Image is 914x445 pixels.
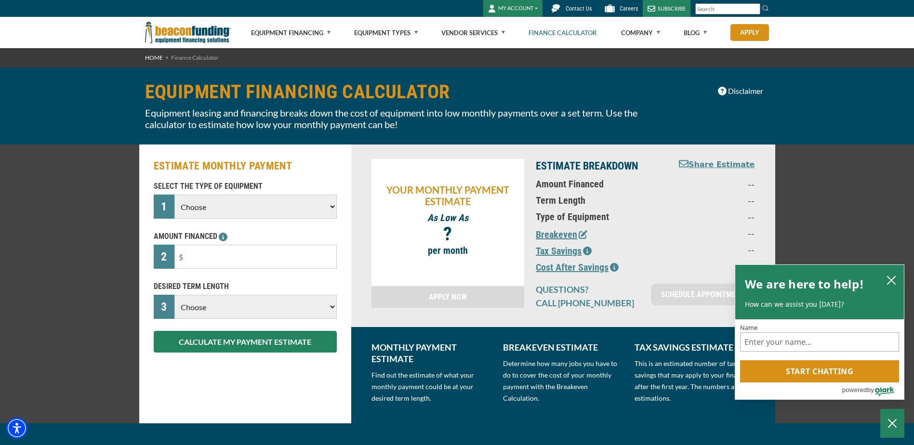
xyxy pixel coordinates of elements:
[679,159,755,171] button: Share Estimate
[842,383,904,399] a: Powered by Olark
[145,82,663,102] h1: EQUIPMENT FINANCING CALCULATOR
[171,54,219,61] span: Finance Calculator
[174,245,336,269] input: $
[745,275,864,294] h2: We are here to help!
[536,159,659,173] p: ESTIMATE BREAKDOWN
[635,358,755,404] p: This is an estimated number of tax savings that may apply to your financing after the first year....
[536,195,659,206] p: Term Length
[376,184,520,207] p: YOUR MONTHLY PAYMENT ESTIMATE
[536,244,592,258] button: Tax Savings
[670,244,755,255] p: --
[441,17,505,48] a: Vendor Services
[536,260,619,275] button: Cost After Savings
[740,332,899,352] input: Name
[154,159,337,173] h2: ESTIMATE MONTHLY PAYMENT
[745,300,894,309] p: How can we assist you [DATE]?
[670,195,755,206] p: --
[620,5,638,12] span: Careers
[740,360,899,382] button: Start chatting
[6,418,27,439] div: Accessibility Menu
[750,5,758,13] a: Clear search text
[536,211,659,222] p: Type of Equipment
[503,341,623,353] p: BREAKEVEN ESTIMATE
[371,286,525,308] a: APPLY NOW
[867,384,874,396] span: by
[371,341,491,365] p: MONTHLY PAYMENT ESTIMATE
[536,178,659,190] p: Amount Financed
[154,295,175,319] div: 3
[730,24,769,41] a: Apply
[145,54,163,61] a: HOME
[842,384,867,396] span: powered
[536,227,587,242] button: Breakeven
[740,324,899,330] label: Name
[154,231,337,242] p: AMOUNT FINANCED
[670,227,755,239] p: --
[371,369,491,404] p: Find out the estimate of what your monthly payment could be at your desired term length.
[376,228,520,240] p: ?
[154,281,337,292] p: DESIRED TERM LENGTH
[621,17,660,48] a: Company
[735,264,904,400] div: olark chatbox
[728,85,763,97] span: Disclaimer
[670,211,755,222] p: --
[762,4,769,12] img: Search
[536,297,639,309] p: CALL [PHONE_NUMBER]
[884,273,899,287] button: close chatbox
[635,341,755,353] p: TAX SAVINGS ESTIMATE
[154,195,175,219] div: 1
[154,245,175,269] div: 2
[503,358,623,404] p: Determine how many jobs you have to do to cover the cost of your monthly payment with the Breakev...
[670,260,755,272] p: --
[251,17,331,48] a: Equipment Financing
[376,212,520,223] p: As Low As
[536,284,639,295] p: QUESTIONS?
[651,284,755,305] a: SCHEDULE APPOINTMENT
[695,3,760,14] input: Search
[354,17,418,48] a: Equipment Types
[880,409,904,438] button: Close Chatbox
[154,181,337,192] p: SELECT THE TYPE OF EQUIPMENT
[145,107,663,130] p: Equipment leasing and financing breaks down the cost of equipment into low monthly payments over ...
[529,17,597,48] a: Finance Calculator
[670,178,755,190] p: --
[154,331,337,353] button: CALCULATE MY PAYMENT ESTIMATE
[684,17,707,48] a: Blog
[376,245,520,256] p: per month
[566,5,592,12] span: Contact Us
[145,17,231,48] img: Beacon Funding Corporation logo
[712,82,769,100] button: Disclaimer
